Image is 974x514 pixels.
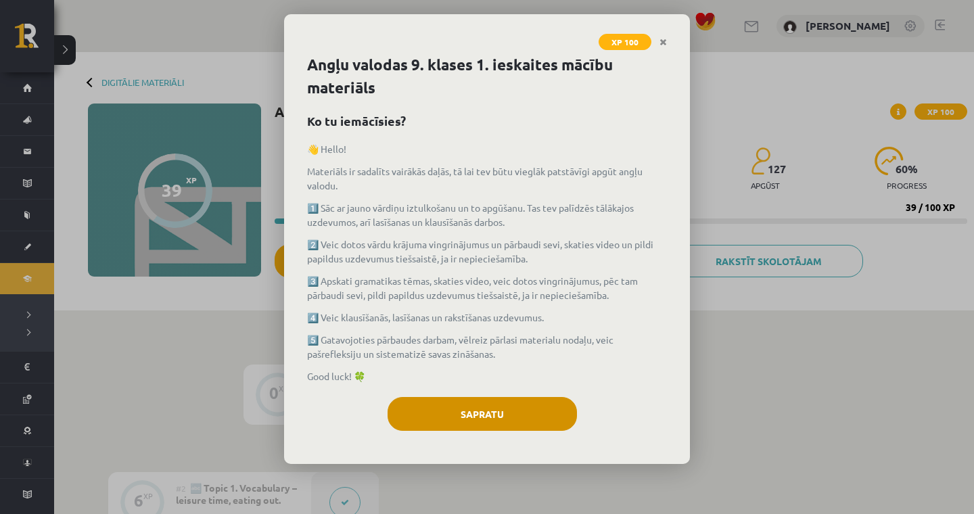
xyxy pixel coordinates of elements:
p: 2️⃣ Veic dotos vārdu krājuma vingrinājumus un pārbaudi sevi, skaties video un pildi papildus uzde... [307,237,667,266]
h2: Ko tu iemācīsies? [307,112,667,130]
p: 3️⃣ Apskati gramatikas tēmas, skaties video, veic dotos vingrinājumus, pēc tam pārbaudi sevi, pil... [307,274,667,302]
a: Close [651,29,675,55]
h1: Angļu valodas 9. klases 1. ieskaites mācību materiāls [307,53,667,99]
p: 4️⃣ Veic klausīšanās, lasīšanas un rakstīšanas uzdevumus. [307,310,667,325]
p: 5️⃣ Gatavojoties pārbaudes darbam, vēlreiz pārlasi materialu nodaļu, veic pašrefleksiju un sistem... [307,333,667,361]
button: Sapratu [388,397,577,431]
p: Good luck! 🍀 [307,369,667,383]
span: XP 100 [599,34,651,50]
p: 1️⃣ Sāc ar jauno vārdiņu iztulkošanu un to apgūšanu. Tas tev palīdzēs tālākajos uzdevumos, arī la... [307,201,667,229]
p: 👋 Hello! [307,142,667,156]
p: Materiāls ir sadalīts vairākās daļās, tā lai tev būtu vieglāk patstāvīgi apgūt angļu valodu. [307,164,667,193]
